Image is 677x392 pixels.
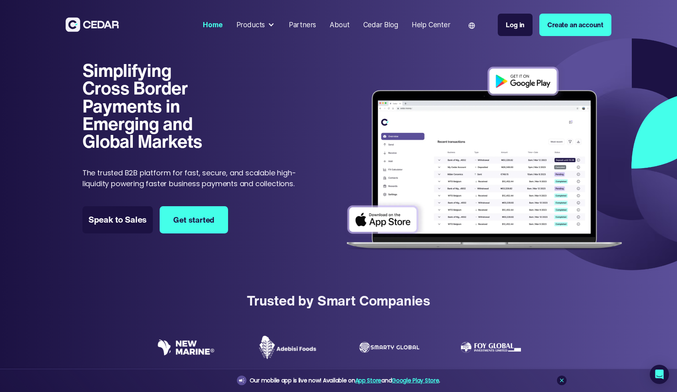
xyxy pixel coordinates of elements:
[82,206,153,233] a: Speak to Sales
[285,16,320,34] a: Partners
[233,16,278,34] div: Products
[236,20,265,30] div: Products
[238,377,245,384] img: announcement
[258,335,318,360] img: Adebisi Foods logo
[408,16,454,34] a: Help Center
[289,20,316,30] div: Partners
[461,342,521,353] img: Foy Global Investments Limited Logo
[359,342,419,353] img: Smarty Global logo
[156,339,216,355] img: New Marine logo
[82,62,217,151] h1: Simplifying Cross Border Payments in Emerging and Global Markets
[355,376,381,384] a: App Store
[469,22,475,29] img: world icon
[341,61,628,257] img: Dashboard of transactions
[498,14,533,36] a: Log in
[650,365,669,384] div: Open Intercom Messenger
[412,20,451,30] div: Help Center
[539,14,611,36] a: Create an account
[330,20,349,30] div: About
[506,20,525,30] div: Log in
[203,20,222,30] div: Home
[360,16,401,34] a: Cedar Blog
[363,20,398,30] div: Cedar Blog
[326,16,353,34] a: About
[250,376,440,386] div: Our mobile app is live now! Available on and .
[160,206,228,233] a: Get started
[392,376,439,384] a: Google Play Store
[200,16,226,34] a: Home
[82,167,306,189] p: The trusted B2B platform for fast, secure, and scalable high-liquidity powering faster business p...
